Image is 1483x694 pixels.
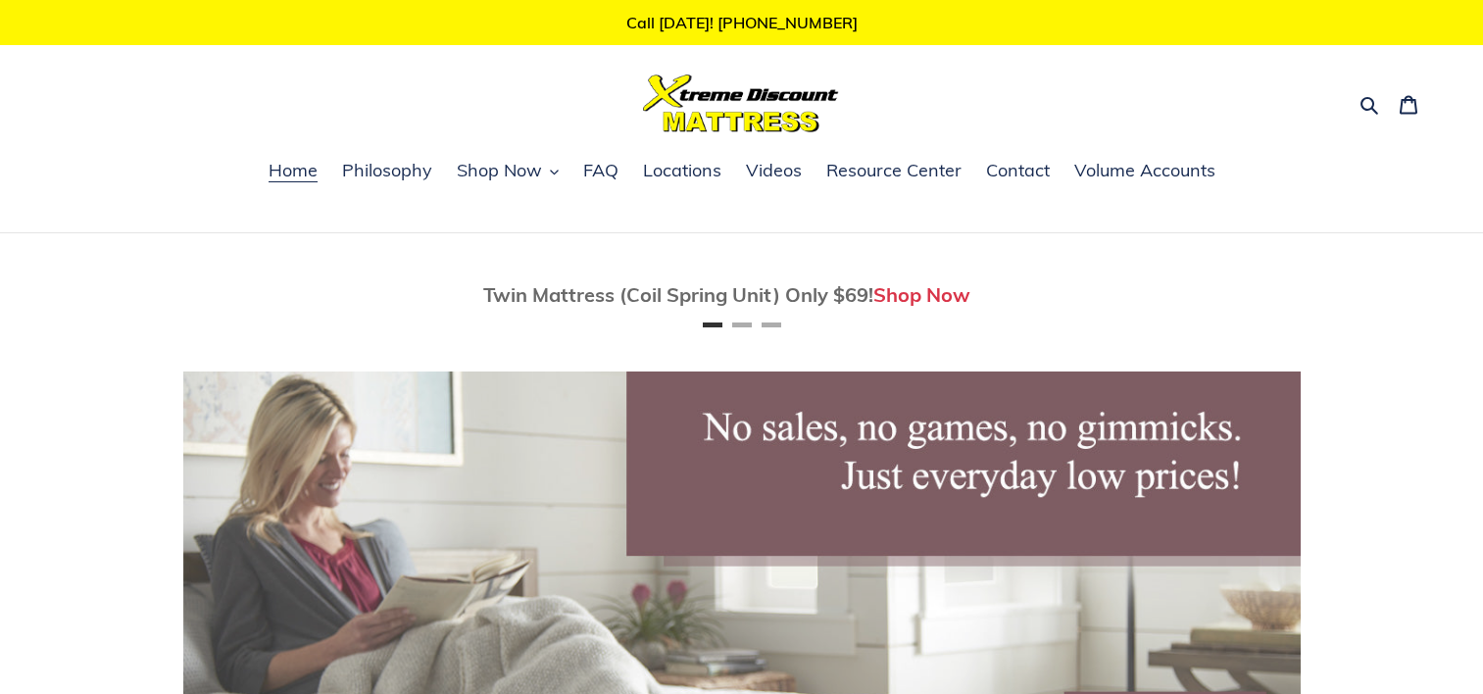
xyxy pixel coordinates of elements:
[736,157,812,186] a: Videos
[826,159,962,182] span: Resource Center
[816,157,971,186] a: Resource Center
[732,322,752,327] button: Page 2
[457,159,542,182] span: Shop Now
[269,159,318,182] span: Home
[986,159,1050,182] span: Contact
[643,159,721,182] span: Locations
[483,282,873,307] span: Twin Mattress (Coil Spring Unit) Only $69!
[746,159,802,182] span: Videos
[583,159,618,182] span: FAQ
[259,157,327,186] a: Home
[1064,157,1225,186] a: Volume Accounts
[703,322,722,327] button: Page 1
[447,157,568,186] button: Shop Now
[1074,159,1215,182] span: Volume Accounts
[573,157,628,186] a: FAQ
[633,157,731,186] a: Locations
[976,157,1060,186] a: Contact
[342,159,432,182] span: Philosophy
[762,322,781,327] button: Page 3
[643,74,839,132] img: Xtreme Discount Mattress
[873,282,970,307] a: Shop Now
[332,157,442,186] a: Philosophy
